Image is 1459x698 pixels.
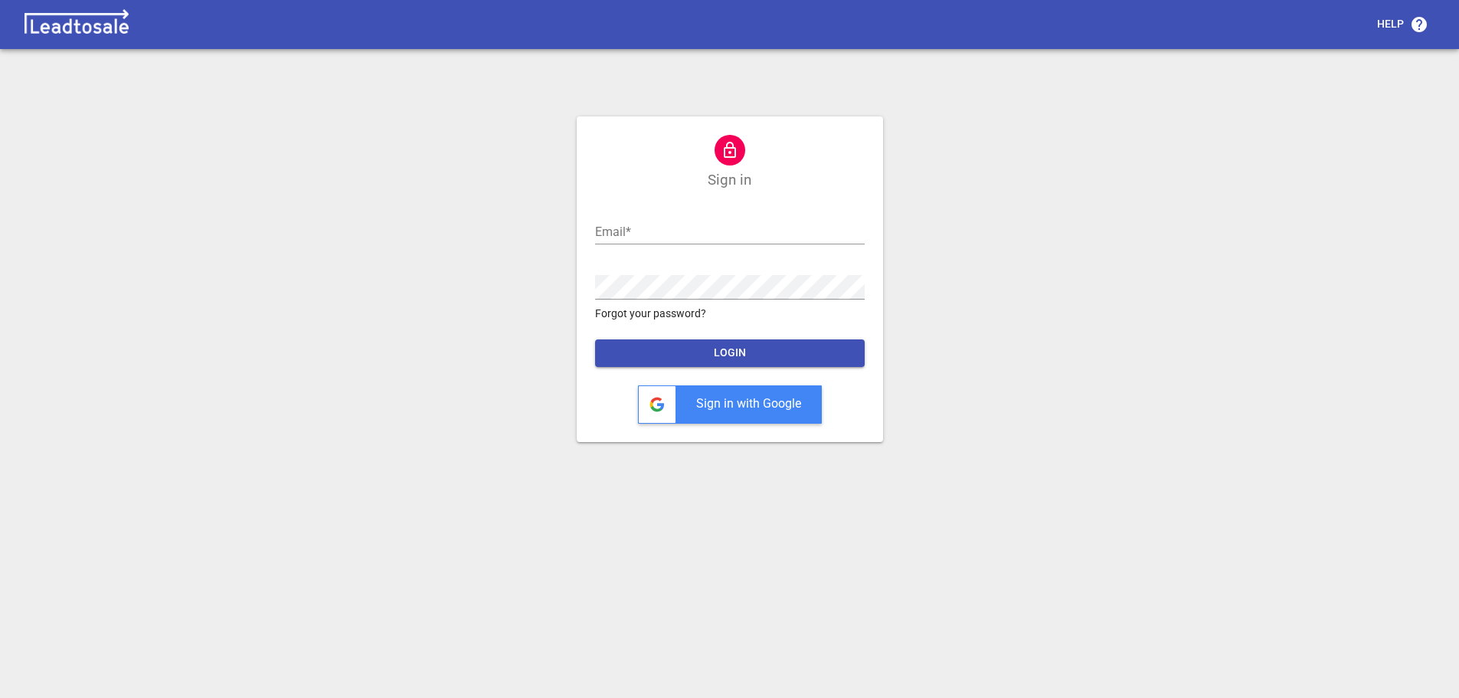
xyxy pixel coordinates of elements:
[595,220,865,244] input: Email
[696,396,801,411] span: Sign in with Google
[1377,17,1404,32] p: Help
[595,339,865,367] button: LOGIN
[708,172,751,189] h1: Sign in
[595,306,865,322] a: Forgot your password?
[18,9,135,40] img: logo
[607,346,852,361] span: LOGIN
